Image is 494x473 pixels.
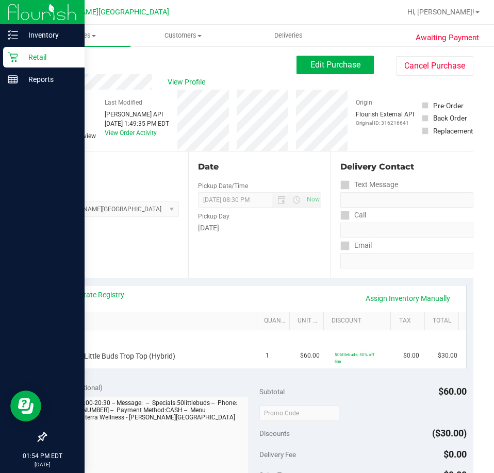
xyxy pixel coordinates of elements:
label: Pickup Day [198,212,229,221]
input: Promo Code [259,406,339,421]
label: Origin [356,98,372,107]
div: Flourish External API [356,110,414,127]
p: Inventory [18,29,80,41]
span: 1 [266,351,269,361]
span: $60.00 [300,351,320,361]
p: Retail [18,51,80,63]
p: [DATE] [5,461,80,468]
span: Awaiting Payment [416,32,479,44]
span: Customers [131,31,236,40]
a: SKU [61,317,252,325]
div: [PERSON_NAME] API [105,110,169,119]
a: Total [433,317,454,325]
inline-svg: Reports [8,74,18,85]
span: ($30.00) [432,428,467,438]
p: Original ID: 316216641 [356,119,414,127]
span: Hi, [PERSON_NAME]! [407,8,474,16]
span: Delivery Fee [259,450,296,459]
a: View State Registry [62,290,124,300]
span: Subtotal [259,387,285,396]
span: [PERSON_NAME][GEOGRAPHIC_DATA] [42,8,169,16]
a: Unit Price [298,317,319,325]
span: $0.00 [403,351,419,361]
a: Quantity [264,317,286,325]
inline-svg: Inventory [8,30,18,40]
div: Location [45,161,179,173]
div: Replacement [433,126,473,136]
div: Pre-Order [433,100,464,111]
div: Delivery Contact [340,161,473,173]
div: Date [198,161,322,173]
a: Discount [332,317,387,325]
span: 50littlebuds: 50% off line [335,352,374,364]
span: $60.00 [438,386,467,397]
span: Discounts [259,424,290,443]
input: Format: (999) 999-9999 [340,192,473,208]
p: 01:54 PM EDT [5,451,80,461]
span: View Profile [168,77,209,88]
span: Deliveries [260,31,317,40]
label: Pickup Date/Time [198,181,248,191]
label: Text Message [340,177,398,192]
button: Cancel Purchase [396,56,473,76]
label: Last Modified [105,98,142,107]
label: Email [340,238,372,253]
span: FT 7g Little Buds Trop Top (Hybrid) [64,351,175,361]
a: View Order Activity [105,129,157,137]
label: Call [340,208,366,223]
button: Edit Purchase [297,56,374,74]
a: Customers [130,25,236,46]
div: Back Order [433,113,467,123]
iframe: Resource center [10,391,41,421]
div: [DATE] [198,223,322,233]
span: Edit Purchase [310,60,360,70]
a: Tax [399,317,421,325]
inline-svg: Retail [8,52,18,62]
div: [DATE] 1:49:35 PM EDT [105,119,169,128]
input: Format: (999) 999-9999 [340,223,473,238]
a: Deliveries [236,25,342,46]
span: $30.00 [438,351,457,361]
span: $0.00 [443,449,467,460]
p: Reports [18,73,80,86]
a: Assign Inventory Manually [359,290,457,307]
